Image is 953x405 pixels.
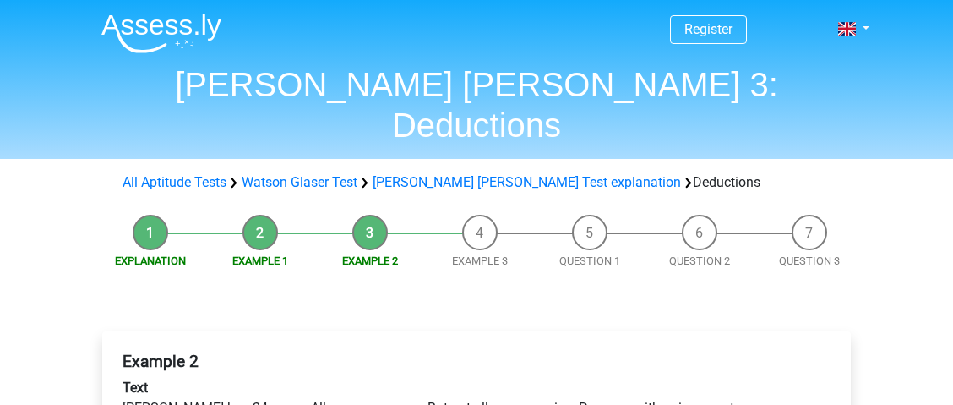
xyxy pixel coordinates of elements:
a: Watson Glaser Test [242,174,357,190]
a: Register [684,21,732,37]
img: Assessly [101,14,221,53]
a: Question 2 [669,254,730,267]
a: Explanation [115,254,186,267]
a: Question 1 [559,254,620,267]
b: Text [123,380,148,396]
a: Example 2 [342,254,398,267]
a: Question 3 [779,254,840,267]
a: [PERSON_NAME] [PERSON_NAME] Test explanation [373,174,681,190]
div: Deductions [116,172,837,193]
a: Example 3 [452,254,508,267]
h1: [PERSON_NAME] [PERSON_NAME] 3: Deductions [88,64,865,145]
a: All Aptitude Tests [123,174,226,190]
b: Example 2 [123,352,199,371]
a: Example 1 [232,254,288,267]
